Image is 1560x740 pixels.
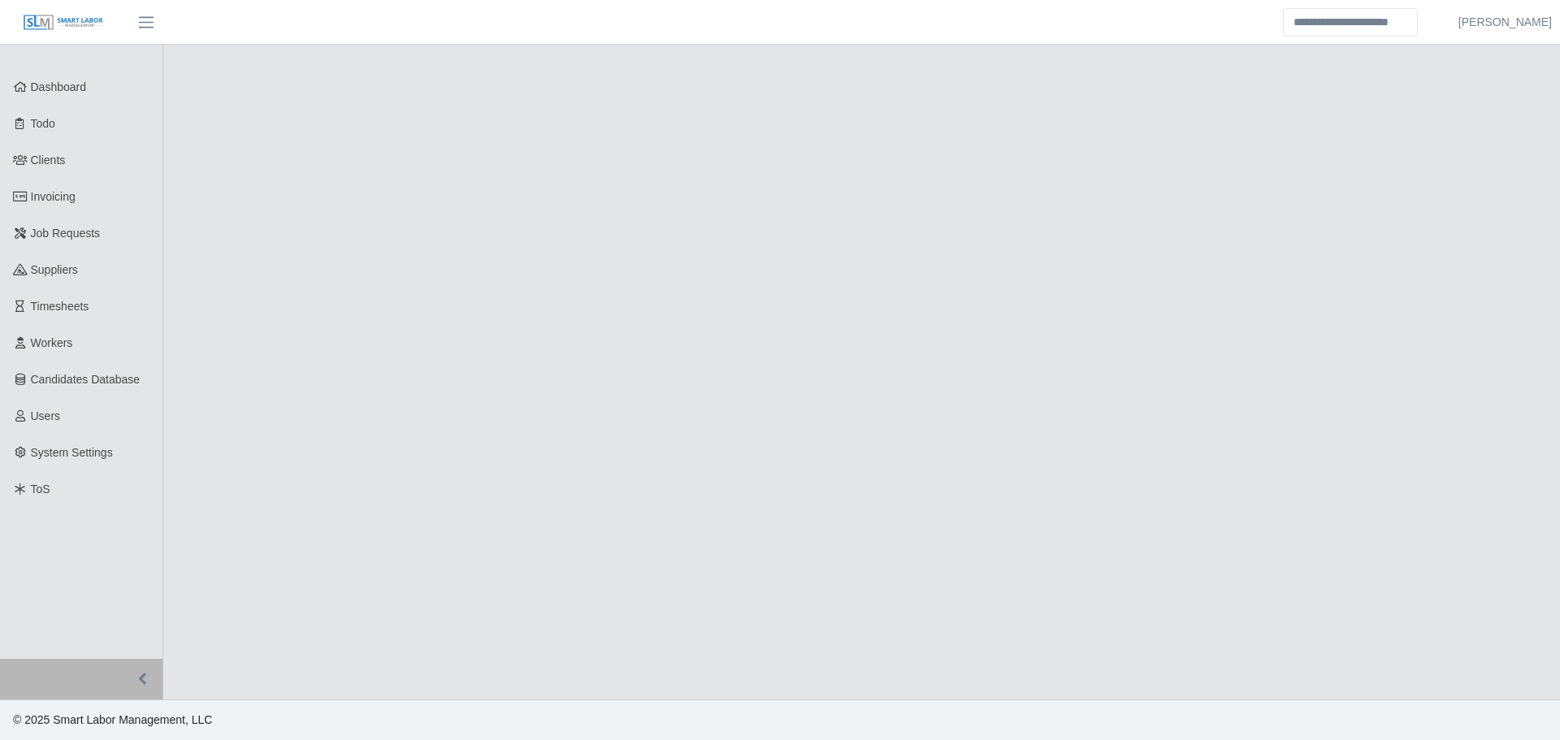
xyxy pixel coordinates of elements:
span: Invoicing [31,190,76,203]
span: Workers [31,336,73,349]
span: Todo [31,117,55,130]
span: Dashboard [31,80,87,93]
span: Timesheets [31,300,89,313]
img: SLM Logo [23,14,104,32]
span: Suppliers [31,263,78,276]
span: Candidates Database [31,373,141,386]
a: [PERSON_NAME] [1458,14,1552,31]
span: Clients [31,154,66,167]
span: ToS [31,483,50,495]
span: Job Requests [31,227,101,240]
input: Search [1283,8,1418,37]
span: System Settings [31,446,113,459]
span: Users [31,409,61,422]
span: © 2025 Smart Labor Management, LLC [13,713,212,726]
